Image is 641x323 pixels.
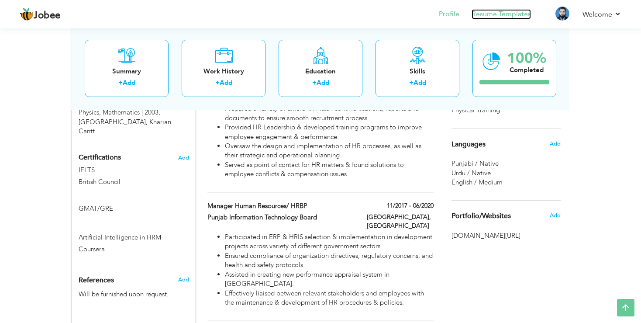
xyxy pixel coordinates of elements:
[225,233,434,251] li: Participated in ERP & HRIS selection & implementation in development projects across variety of d...
[225,270,434,289] li: Assisted in creating new performance appraisal system in [GEOGRAPHIC_DATA].
[414,78,426,87] a: Add
[225,251,434,270] li: Ensured compliance of organization directives, regulatory concerns, and health and safety protocols.
[72,86,196,136] div: Secondary School Certificate, 2003
[451,169,491,177] span: Urdu / Native
[79,166,189,175] label: IELTS
[225,123,434,142] li: Provided HR Leadership & developed training programs to improve employee engagement & performance.
[20,7,34,21] img: jobee.io
[451,231,561,240] span: [DOMAIN_NAME][URL]
[451,159,499,168] span: Punjabi / Native
[225,142,434,160] li: Oversaw the design and implementation of HR processes, as well as their strategic and operational...
[451,178,503,187] span: English / Medium
[555,7,569,21] img: Profile Img
[445,201,567,231] div: Share your links of online work
[550,212,561,219] span: Add
[451,106,502,115] span: Physical Training
[387,201,434,210] label: 11/2017 - 06/2020
[409,78,414,87] label: +
[178,276,189,284] span: Add
[79,204,189,213] label: GMAT/GRE
[118,78,123,87] label: +
[472,9,531,19] a: Resume Templates
[92,66,162,76] div: Summary
[20,7,61,21] a: Jobee
[317,78,329,87] a: Add
[225,104,434,123] li: Prepared a variety of different written communications, reports and documents to ensure smooth re...
[79,277,114,285] span: References
[582,9,621,20] a: Welcome
[286,66,355,76] div: Education
[189,66,258,76] div: Work History
[123,78,135,87] a: Add
[225,289,434,308] li: Effectively liaised between relevant stakeholders and employees with the maintenance & developmen...
[220,78,232,87] a: Add
[79,153,121,162] span: Certifications
[451,212,511,220] span: Portfolio/Websites
[451,129,561,188] div: Show your familiar languages.
[79,245,105,254] span: Coursera
[207,201,354,211] label: Manager Human Resources/ HRBP
[207,213,354,222] label: Punjab Information Technology Board
[79,118,171,135] span: [GEOGRAPHIC_DATA], Kharian Cantt
[178,155,189,161] span: Add the certifications you’ve earned.
[312,78,317,87] label: +
[507,51,546,65] div: 100%
[215,78,220,87] label: +
[367,213,434,230] label: [GEOGRAPHIC_DATA], [GEOGRAPHIC_DATA]
[34,11,61,21] span: Jobee
[451,141,486,149] span: Languages
[79,233,189,242] label: Artificial Intelligence in HRM
[72,276,196,289] div: Add the reference.
[383,66,452,76] div: Skills
[507,65,546,74] div: Completed
[79,177,121,186] span: British Council
[439,9,459,19] a: Profile
[550,140,561,148] span: Add
[79,290,169,299] span: Will be furnished upon request.,
[225,160,434,179] li: Served as point of contact for HR matters & found solutions to employee conflicts & compensation ...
